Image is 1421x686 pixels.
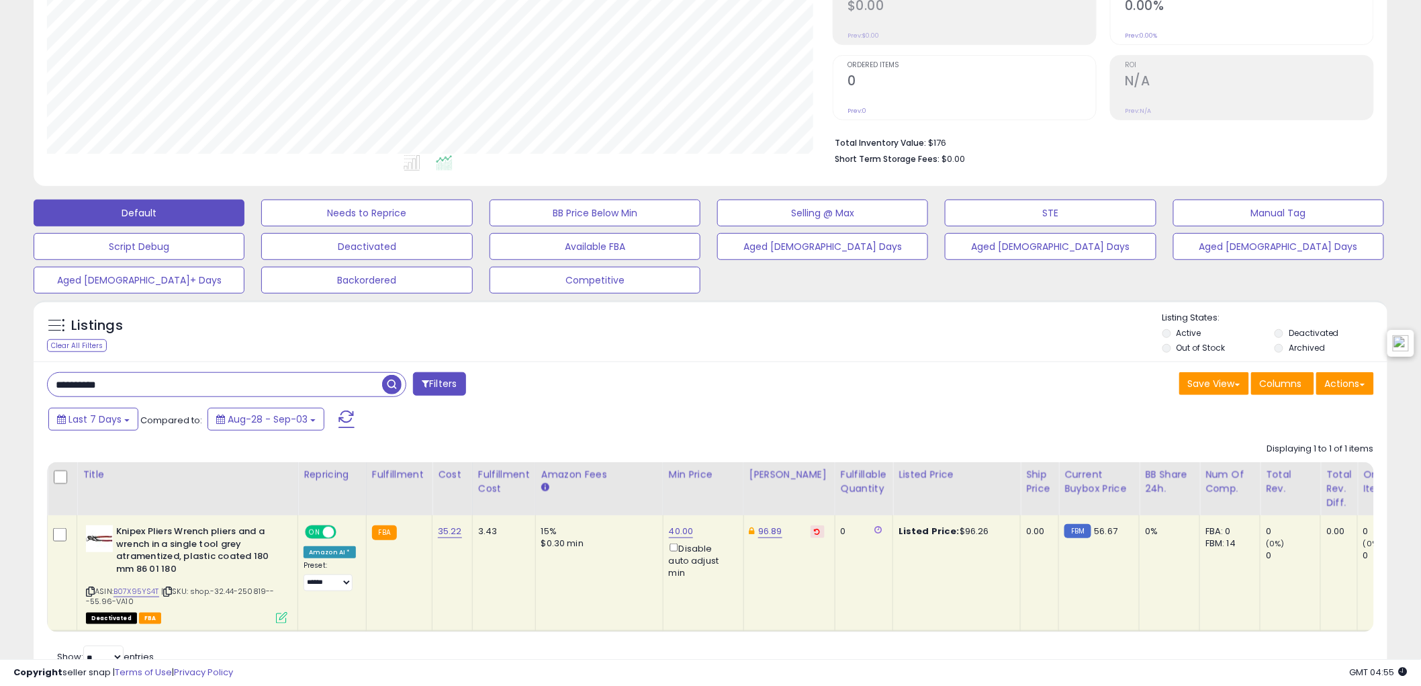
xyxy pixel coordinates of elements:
div: Preset: [304,561,356,591]
span: Aug-28 - Sep-03 [228,413,308,426]
b: Listed Price: [899,525,960,538]
button: Actions [1316,372,1374,395]
small: (0%) [1363,538,1382,549]
span: | SKU: shop.-32.44-250819---55.96-VA10 [86,586,275,606]
div: 0 [1266,550,1320,562]
div: 15% [541,525,653,538]
div: 0 [841,525,882,538]
span: All listings that are unavailable for purchase on Amazon for any reason other than out-of-stock [86,613,137,624]
label: Archived [1289,342,1325,353]
strong: Copyright [13,666,62,679]
span: 2025-09-11 04:55 GMT [1350,666,1408,679]
div: 0 [1363,550,1418,562]
div: $96.26 [899,525,1010,538]
div: Fulfillment Cost [478,468,530,496]
div: Fulfillment [372,468,426,482]
button: Save View [1179,372,1249,395]
button: BB Price Below Min [490,200,700,226]
small: Prev: N/A [1125,107,1151,115]
button: Default [34,200,244,226]
span: ROI [1125,62,1373,69]
img: icon48.png [1393,335,1409,351]
img: 31Sb8bgiYXL._SL40_.jpg [86,525,113,552]
span: 56.67 [1095,525,1118,538]
small: FBA [372,525,397,540]
h5: Listings [71,316,123,335]
div: Cost [438,468,467,482]
span: Ordered Items [847,62,1096,69]
div: Title [83,468,292,482]
button: Aged [DEMOGRAPHIC_DATA] Days [1173,233,1384,260]
div: Listed Price [899,468,1015,482]
div: 0% [1145,525,1189,538]
label: Active [1177,327,1201,339]
a: Terms of Use [115,666,172,679]
b: Knipex Pliers Wrench pliers and a wrench in a single tool grey atramentized, plastic coated 180 m... [116,525,279,578]
div: Total Rev. [1266,468,1315,496]
div: Num of Comp. [1205,468,1254,496]
div: [PERSON_NAME] [749,468,829,482]
span: Compared to: [140,414,202,427]
div: seller snap | | [13,667,233,679]
label: Deactivated [1289,327,1339,339]
button: Aged [DEMOGRAPHIC_DATA] Days [717,233,928,260]
div: FBM: 14 [1205,538,1250,550]
div: ASIN: [86,525,287,622]
span: Show: entries [57,650,154,663]
button: Filters [413,372,465,396]
button: Columns [1251,372,1314,395]
button: Available FBA [490,233,700,260]
a: 40.00 [669,525,694,538]
button: STE [945,200,1156,226]
div: Repricing [304,468,361,482]
b: Total Inventory Value: [835,137,926,148]
div: Min Price [669,468,738,482]
div: 0.00 [1026,525,1048,538]
div: Clear All Filters [47,339,107,352]
button: Aug-28 - Sep-03 [208,408,324,431]
button: Aged [DEMOGRAPHIC_DATA]+ Days [34,267,244,294]
div: FBA: 0 [1205,525,1250,538]
div: Disable auto adjust min [669,541,733,579]
p: Listing States: [1162,312,1387,325]
button: Deactivated [261,233,472,260]
div: 0 [1363,525,1418,538]
h2: N/A [1125,73,1373,91]
small: FBM [1064,524,1091,538]
a: B07X95YS4T [113,586,159,597]
a: 96.89 [758,525,782,538]
div: Amazon AI * [304,546,356,558]
b: Short Term Storage Fees: [835,153,939,165]
div: Current Buybox Price [1064,468,1134,496]
button: Last 7 Days [48,408,138,431]
button: Selling @ Max [717,200,928,226]
button: Manual Tag [1173,200,1384,226]
button: Needs to Reprice [261,200,472,226]
div: 3.43 [478,525,525,538]
span: ON [306,527,323,538]
a: 35.22 [438,525,462,538]
div: Ship Price [1026,468,1053,496]
li: $176 [835,134,1364,150]
small: Prev: $0.00 [847,32,879,40]
span: Last 7 Days [68,413,122,426]
button: Competitive [490,267,700,294]
button: Aged [DEMOGRAPHIC_DATA] Days [945,233,1156,260]
div: Total Rev. Diff. [1326,468,1352,510]
button: Script Debug [34,233,244,260]
div: $0.30 min [541,538,653,550]
div: Displaying 1 to 1 of 1 items [1267,443,1374,456]
div: 0.00 [1326,525,1347,538]
div: BB Share 24h. [1145,468,1194,496]
span: $0.00 [942,153,965,165]
div: Fulfillable Quantity [841,468,887,496]
div: 0 [1266,525,1320,538]
h2: 0 [847,73,1096,91]
button: Backordered [261,267,472,294]
label: Out of Stock [1177,342,1226,353]
span: Columns [1260,377,1302,390]
small: Amazon Fees. [541,482,549,494]
a: Privacy Policy [174,666,233,679]
span: FBA [139,613,162,624]
small: (0%) [1266,538,1285,549]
